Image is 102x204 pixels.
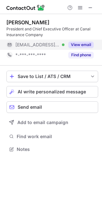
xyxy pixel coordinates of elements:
[6,145,98,154] button: Notes
[6,117,98,128] button: Add to email campaign
[6,4,45,12] img: ContactOut v5.3.10
[15,42,60,48] span: [EMAIL_ADDRESS][DOMAIN_NAME]
[6,26,98,38] div: President and Chief Executive Officer at Canal Insurance Company
[18,105,42,110] span: Send email
[17,134,96,139] span: Find work email
[6,132,98,141] button: Find work email
[17,146,96,152] span: Notes
[6,86,98,98] button: AI write personalized message
[68,42,94,48] button: Reveal Button
[68,52,94,58] button: Reveal Button
[18,89,86,94] span: AI write personalized message
[18,74,87,79] div: Save to List / ATS / CRM
[6,19,49,26] div: [PERSON_NAME]
[6,71,98,82] button: save-profile-one-click
[17,120,68,125] span: Add to email campaign
[6,101,98,113] button: Send email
